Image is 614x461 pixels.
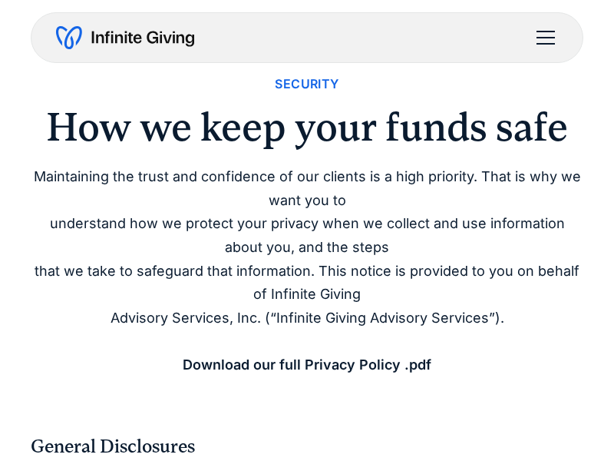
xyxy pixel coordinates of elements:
h4: General Disclosures [31,433,583,460]
div: menu [527,19,558,56]
h2: How we keep your funds safe [31,107,583,147]
p: Maintaining the trust and confidence of our clients is a high priority. That is why we want you t... [31,165,583,376]
a: Download our full Privacy Policy .pdf [183,357,431,373]
a: home [56,25,194,50]
div: Security [275,74,338,95]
